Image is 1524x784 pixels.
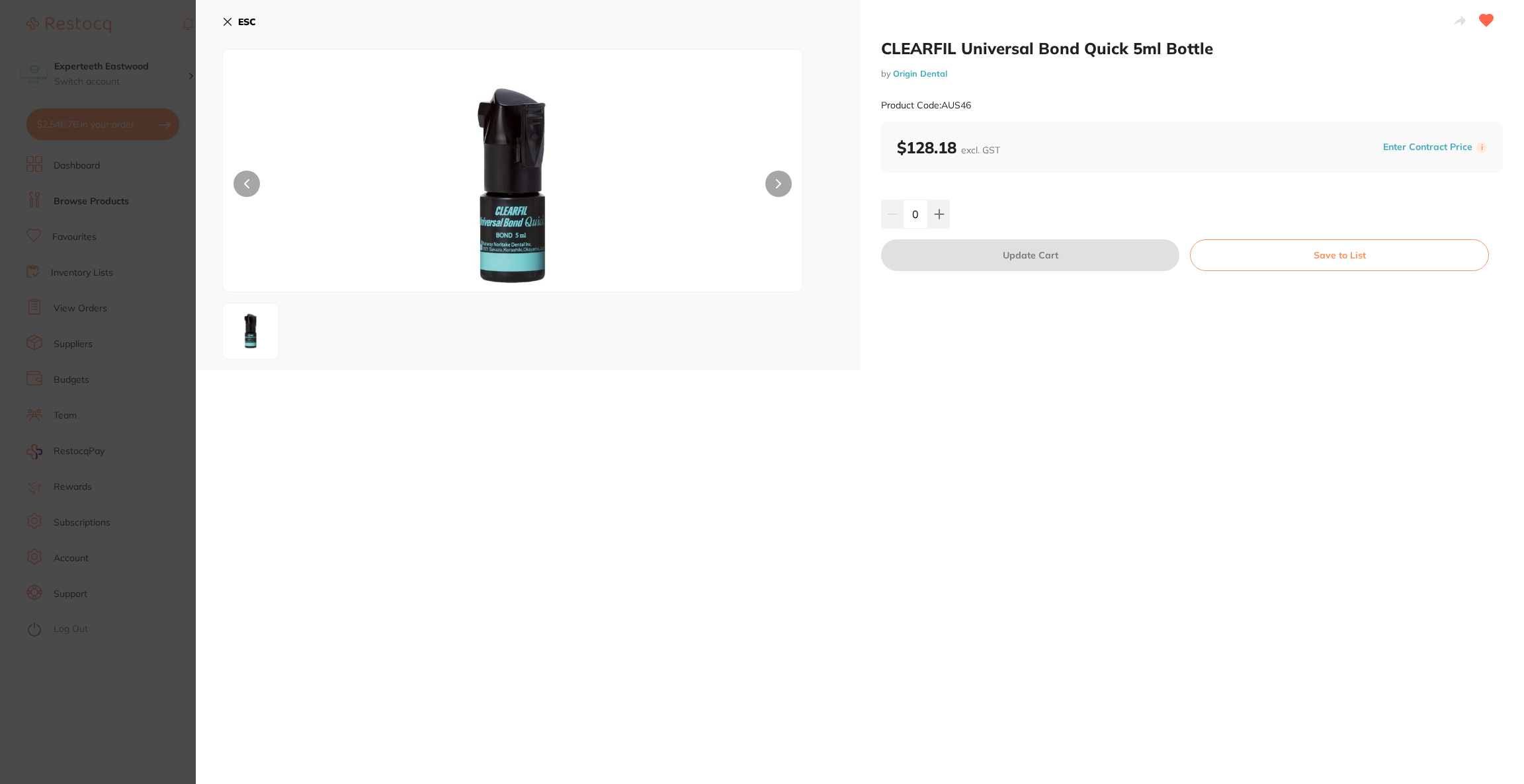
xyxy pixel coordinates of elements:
[881,69,1503,79] small: by
[227,307,275,355] img: YXVzNDYtanBn
[1379,141,1476,153] button: Enter Contract Price
[222,11,256,33] button: ESC
[881,38,1503,58] h2: CLEARFIL Universal Bond Quick 5ml Bottle
[893,68,947,79] a: Origin Dental
[897,137,1000,157] b: $128.18
[881,239,1179,271] button: Update Cart
[339,83,686,292] img: YXVzNDYtanBn
[1476,142,1487,153] label: i
[961,144,1000,156] span: excl. GST
[1190,239,1489,271] button: Save to List
[881,100,971,111] small: Product Code: AUS46
[238,16,256,28] b: ESC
